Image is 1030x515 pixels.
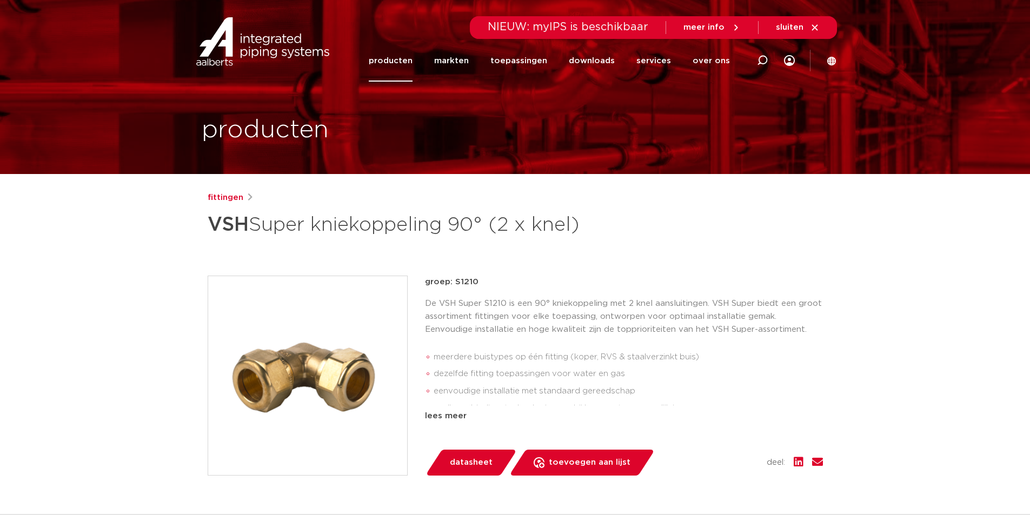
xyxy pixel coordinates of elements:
[208,209,614,241] h1: Super kniekoppeling 90° (2 x knel)
[636,40,671,82] a: services
[425,450,517,476] a: datasheet
[450,454,493,471] span: datasheet
[369,40,413,82] a: producten
[569,40,615,82] a: downloads
[208,276,407,475] img: Product Image for VSH Super kniekoppeling 90° (2 x knel)
[425,410,823,423] div: lees meer
[434,40,469,82] a: markten
[434,365,823,383] li: dezelfde fitting toepassingen voor water en gas
[683,23,725,31] span: meer info
[369,40,730,82] nav: Menu
[434,349,823,366] li: meerdere buistypes op één fitting (koper, RVS & staalverzinkt buis)
[208,215,249,235] strong: VSH
[425,276,823,289] p: groep: S1210
[434,400,823,417] li: snelle verbindingstechnologie waarbij her-montage mogelijk is
[208,191,243,204] a: fittingen
[784,49,795,72] div: my IPS
[490,40,547,82] a: toepassingen
[425,297,823,336] p: De VSH Super S1210 is een 90° kniekoppeling met 2 knel aansluitingen. VSH Super biedt een groot a...
[488,22,648,32] span: NIEUW: myIPS is beschikbaar
[693,40,730,82] a: over ons
[434,383,823,400] li: eenvoudige installatie met standaard gereedschap
[767,456,785,469] span: deel:
[776,23,820,32] a: sluiten
[683,23,741,32] a: meer info
[549,454,630,471] span: toevoegen aan lijst
[202,113,329,148] h1: producten
[776,23,803,31] span: sluiten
